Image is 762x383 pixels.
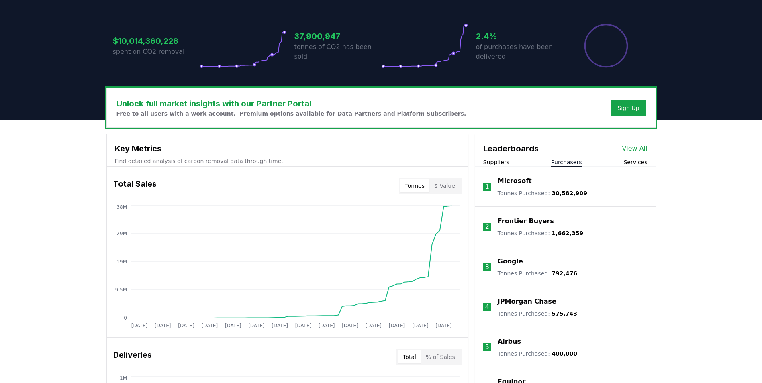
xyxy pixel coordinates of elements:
[294,30,381,42] h3: 37,900,947
[115,157,460,165] p: Find detailed analysis of carbon removal data through time.
[131,323,147,328] tspan: [DATE]
[498,297,556,306] a: JPMorgan Chase
[498,229,583,237] p: Tonnes Purchased :
[115,287,127,293] tspan: 9.5M
[272,323,288,328] tspan: [DATE]
[178,323,194,328] tspan: [DATE]
[485,302,489,312] p: 4
[388,323,405,328] tspan: [DATE]
[476,42,563,61] p: of purchases have been delivered
[623,158,647,166] button: Services
[400,179,429,192] button: Tonnes
[318,323,335,328] tspan: [DATE]
[201,323,218,328] tspan: [DATE]
[617,104,639,112] a: Sign Up
[552,190,587,196] span: 30,582,909
[498,350,577,358] p: Tonnes Purchased :
[498,269,577,277] p: Tonnes Purchased :
[116,231,127,236] tspan: 29M
[116,204,127,210] tspan: 38M
[552,310,577,317] span: 575,743
[294,42,381,61] p: tonnes of CO2 has been sold
[498,176,532,186] a: Microsoft
[611,100,646,116] button: Sign Up
[552,350,577,357] span: 400,000
[552,230,583,236] span: 1,662,359
[295,323,311,328] tspan: [DATE]
[485,342,489,352] p: 5
[485,222,489,232] p: 2
[435,323,452,328] tspan: [DATE]
[622,144,648,153] a: View All
[113,47,200,57] p: spent on CO2 removal
[498,189,587,197] p: Tonnes Purchased :
[498,216,554,226] a: Frontier Buyers
[116,259,127,265] tspan: 19M
[421,350,460,363] button: % of Sales
[483,158,509,166] button: Suppliers
[412,323,429,328] tspan: [DATE]
[116,110,466,118] p: Free to all users with a work account. Premium options available for Data Partners and Platform S...
[115,143,460,155] h3: Key Metrics
[116,98,466,110] h3: Unlock full market insights with our Partner Portal
[584,23,629,68] div: Percentage of sales delivered
[476,30,563,42] h3: 2.4%
[485,262,489,272] p: 3
[113,35,200,47] h3: $10,014,360,228
[124,315,127,321] tspan: 0
[498,337,521,346] a: Airbus
[113,178,157,194] h3: Total Sales
[483,143,539,155] h3: Leaderboards
[498,310,577,318] p: Tonnes Purchased :
[365,323,382,328] tspan: [DATE]
[248,323,265,328] tspan: [DATE]
[225,323,241,328] tspan: [DATE]
[120,375,127,381] tspan: 1M
[398,350,421,363] button: Total
[551,158,582,166] button: Purchasers
[429,179,460,192] button: $ Value
[552,270,577,277] span: 792,476
[498,257,523,266] a: Google
[485,182,489,191] p: 1
[154,323,171,328] tspan: [DATE]
[342,323,358,328] tspan: [DATE]
[113,349,152,365] h3: Deliveries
